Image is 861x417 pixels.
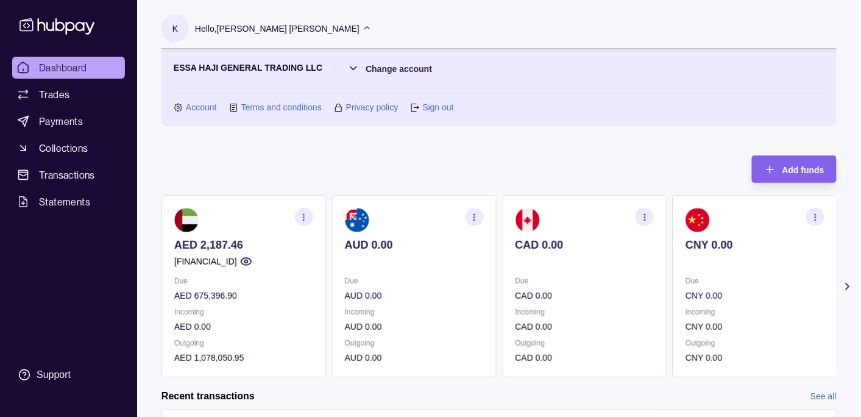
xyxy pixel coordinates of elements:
p: Outgoing [516,337,654,350]
a: Terms and conditions [241,101,322,114]
p: Incoming [345,305,484,319]
a: Support [12,362,125,388]
span: Dashboard [39,60,87,75]
p: Due [345,274,484,288]
p: Due [516,274,654,288]
span: Collections [39,141,88,155]
p: Outgoing [686,337,824,350]
p: Due [686,274,824,288]
p: Outgoing [345,337,484,350]
a: Account [186,101,217,114]
p: Hello, [PERSON_NAME] [PERSON_NAME] [195,22,360,35]
img: cn [686,208,710,232]
img: au [345,208,369,232]
p: Outgoing [174,337,313,350]
p: CNY 0.00 [686,289,824,302]
a: Dashboard [12,57,125,79]
p: CNY 0.00 [686,320,824,333]
p: K [172,22,178,35]
div: Support [37,368,71,382]
p: CAD 0.00 [516,238,654,252]
a: Transactions [12,164,125,186]
p: AUD 0.00 [345,289,484,302]
p: Incoming [686,305,824,319]
span: Transactions [39,168,95,182]
p: [FINANCIAL_ID] [174,255,237,268]
a: Trades [12,84,125,105]
a: Sign out [422,101,453,114]
a: Payments [12,110,125,132]
a: Statements [12,191,125,213]
p: AED 0.00 [174,320,313,333]
a: See all [810,390,837,403]
img: ae [174,208,199,232]
p: Incoming [174,305,313,319]
span: Payments [39,114,83,129]
span: Add funds [782,165,824,175]
p: CAD 0.00 [516,351,654,365]
p: AUD 0.00 [345,238,484,252]
h2: Recent transactions [161,390,255,403]
span: Change account [366,64,432,74]
p: CNY 0.00 [686,351,824,365]
a: Collections [12,137,125,159]
p: AED 675,396.90 [174,289,313,302]
p: AUD 0.00 [345,351,484,365]
p: CNY 0.00 [686,238,824,252]
p: AED 2,187.46 [174,238,313,252]
p: AUD 0.00 [345,320,484,333]
span: Trades [39,87,69,102]
p: ESSA HAJI GENERAL TRADING LLC [174,61,322,76]
img: ca [516,208,540,232]
a: Privacy policy [346,101,399,114]
p: Due [174,274,313,288]
p: Incoming [516,305,654,319]
p: AED 1,078,050.95 [174,351,313,365]
button: Add funds [752,155,837,183]
span: Statements [39,194,90,209]
p: CAD 0.00 [516,320,654,333]
button: Change account [347,61,432,76]
p: CAD 0.00 [516,289,654,302]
